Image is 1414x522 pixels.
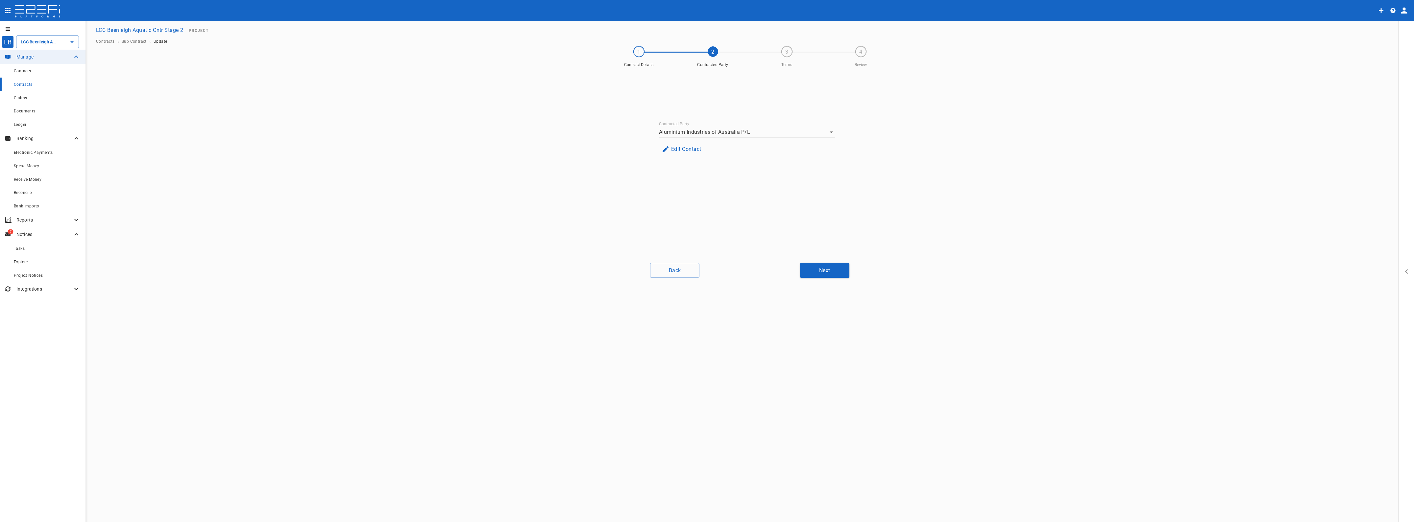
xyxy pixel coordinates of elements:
a: Contracts [96,39,115,44]
span: Documents [14,109,36,113]
button: Edit Contact [659,143,704,155]
span: 7 [8,229,13,234]
li: › [149,41,151,42]
span: Bank Imports [14,204,39,208]
span: Contacts [14,69,31,73]
li: › [117,41,119,42]
p: Reports [16,217,72,223]
input: LCC Beenleigh Aquatic Cntr Stage 2 [19,38,58,45]
span: Review [844,62,877,68]
span: Terms [770,62,803,68]
span: Contract Details [622,62,655,68]
button: Open [67,37,77,47]
span: Spend Money [14,164,39,168]
p: Manage [16,54,72,60]
span: Reconcile [14,190,32,195]
nav: breadcrumb [96,39,1403,44]
a: Sub Contract [122,39,147,44]
span: Tasks [14,246,25,251]
label: Contracted Party [659,121,689,127]
button: Back [650,263,699,278]
a: Update [154,39,167,44]
span: Ledger [14,122,26,127]
div: LB [2,36,14,48]
span: Project Notices [14,273,43,278]
button: Open [827,128,836,137]
button: Next [800,263,849,278]
span: Contracts [14,82,33,87]
p: Notices [16,231,72,238]
span: Contracted Party [696,62,729,68]
span: Receive Money [14,177,41,182]
p: Banking [16,135,72,142]
span: Explore [14,260,28,264]
button: LCC Beenleigh Aquatic Cntr Stage 2 [93,24,186,36]
span: Claims [14,96,27,100]
span: Electronic Payments [14,150,53,155]
p: Integrations [16,286,72,292]
span: Project [189,28,208,33]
